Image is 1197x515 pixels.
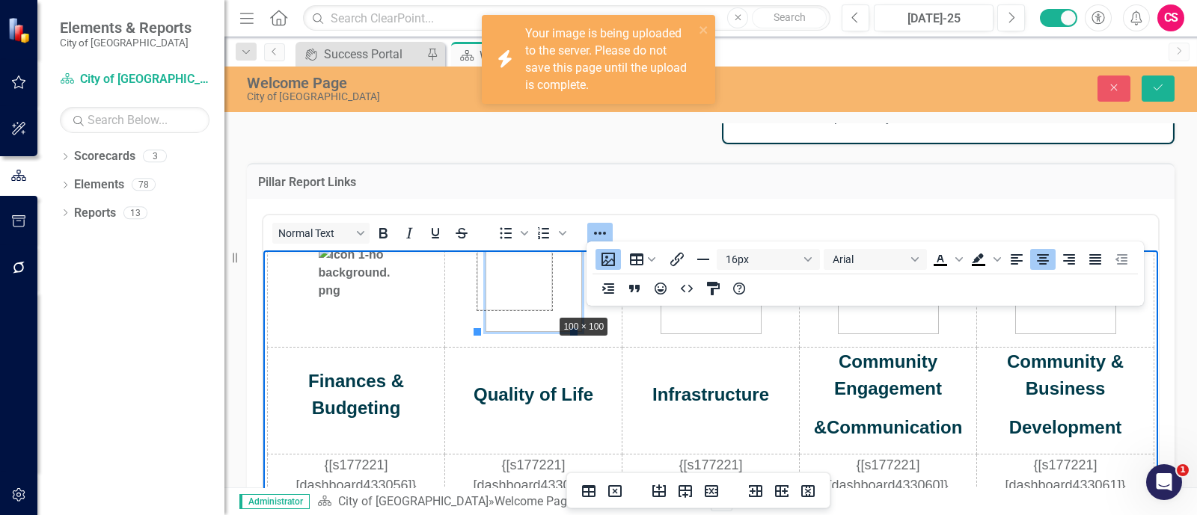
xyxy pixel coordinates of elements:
button: Font size 16px [717,249,820,270]
span: Arial [833,253,906,265]
a: Success Portal [299,45,423,64]
button: Blockquote [622,278,647,299]
button: Search [752,7,827,28]
div: 78 [132,179,156,191]
button: CSS Editor [700,278,726,299]
span: Normal Text [278,227,352,239]
iframe: Intercom live chat [1146,464,1182,500]
a: City of [GEOGRAPHIC_DATA] [60,71,209,88]
button: Font Arial [824,249,927,270]
div: Numbered list [531,223,569,244]
span: 16px [726,253,799,265]
div: 3 [143,150,167,163]
button: Align right [1056,249,1082,270]
a: Elements [74,176,124,194]
button: Insert image [596,249,621,270]
button: Insert row after [673,481,698,502]
button: Delete column [795,481,821,502]
button: Bold [370,223,396,244]
img: ClearPoint Strategy [7,16,34,43]
button: Delete table [602,481,628,502]
button: Justify [1083,249,1108,270]
button: Table [622,249,664,270]
h3: Pillar Report Links [258,176,1163,189]
iframe: Rich Text Area [263,250,1158,511]
button: Underline [423,223,448,244]
button: Italic [397,223,422,244]
button: Insert row before [646,481,672,502]
span: 1 [1177,464,1189,476]
div: City of [GEOGRAPHIC_DATA] [247,91,762,102]
button: Decrease indent [1109,249,1134,270]
a: City of [GEOGRAPHIC_DATA] [338,494,489,508]
input: Search ClearPoint... [303,5,830,31]
div: Bullet list [493,223,530,244]
span: Elements & Reports [60,19,192,37]
span: Administrator [239,494,310,509]
div: Welcome Page [495,494,573,508]
span: Search [774,11,806,23]
button: Help [726,278,752,299]
button: Table properties [576,481,601,502]
small: City of [GEOGRAPHIC_DATA] [60,37,192,49]
button: Insert column after [769,481,795,502]
button: Reveal or hide additional toolbar items [587,223,613,244]
button: Delete row [699,481,724,502]
div: Text color Black [928,249,965,270]
a: Reports [74,205,116,222]
button: close [699,21,709,38]
button: Align center [1030,249,1056,270]
div: Success Portal [324,45,423,64]
button: Strikethrough [449,223,474,244]
button: CS [1157,4,1184,31]
div: Your image is being uploaded to the server. Please do not save this page until the upload is comp... [525,25,694,93]
button: Emojis [648,278,673,299]
button: Align left [1004,249,1029,270]
button: [DATE]-25 [874,4,994,31]
button: Horizontal line [691,249,716,270]
div: » [317,493,699,511]
button: Increase indent [596,278,621,299]
div: Background color Black [966,249,1003,270]
button: Block Normal Text [272,223,370,244]
button: Insert/edit link [664,249,690,270]
button: Insert column before [743,481,768,502]
a: Scorecards [74,148,135,165]
div: 13 [123,206,147,219]
div: [DATE]-25 [879,10,988,28]
button: HTML Editor [674,278,699,299]
div: Welcome Page [247,75,762,91]
input: Search Below... [60,107,209,133]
